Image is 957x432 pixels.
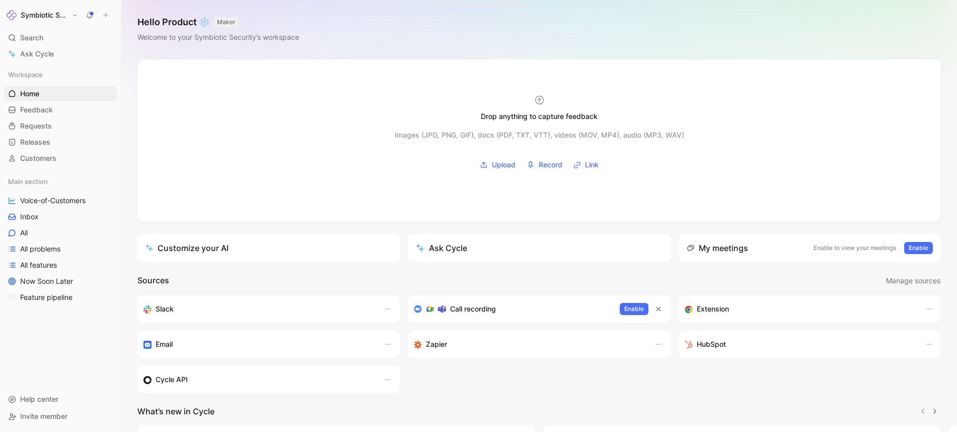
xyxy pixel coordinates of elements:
[4,46,117,61] a: Ask Cycle
[624,304,644,314] span: Enable
[4,193,117,208] a: Voice-of-Customers
[4,174,117,305] div: Main sectionVoice-of-CustomersInboxAllAll problemsAll featuresNow Soon LaterFeature pipeline
[414,303,611,315] div: Record & transcribe meetings from Zoom, Meet & Teams.
[20,137,50,147] span: Releases
[21,11,67,20] h1: Symbiotic Security
[886,274,941,287] button: Manage sources
[4,241,117,257] a: All problems
[395,129,684,141] div: Images (JPG, PNG, GIF), docs (PDF, TXT, VTT), videos (MOV, MP4), audio (MP3, WAV)
[687,242,748,254] div: My meetings
[4,274,117,289] a: Now Soon Later
[143,303,374,315] div: Sync your customers, send feedback and get updates in Slack
[20,292,72,302] span: Feature pipeline
[585,159,599,171] span: Link
[909,243,928,253] span: Enable
[8,176,48,187] span: Main section
[20,48,54,60] span: Ask Cycle
[414,338,644,350] div: Capture feedback from thousands of sources with Zapier (survey results, recordings, sheets, etc).
[137,274,169,287] h2: Sources
[156,303,174,315] h3: Slack
[814,243,896,253] p: Enable to view your meetings
[7,10,17,20] img: Symbiotic Security
[143,374,374,386] div: Sync customers & send feedback from custom sources. Get inspired by our favorite use case
[416,242,467,254] div: Ask Cycle
[8,70,43,80] span: Workspace
[20,395,58,403] span: Help center
[4,67,117,82] div: Workspace
[156,338,173,350] h3: Email
[408,234,670,262] button: Ask Cycle
[214,17,239,27] button: MAKER
[137,16,299,28] h1: Hello Product ❄️
[20,32,43,44] span: Search
[4,135,117,150] a: Releases
[20,244,60,254] span: All problems
[4,102,117,117] a: Feedback
[450,303,496,315] h3: Call recording
[4,8,81,22] button: Symbiotic SecuritySymbiotic Security
[4,392,117,407] div: Help center
[4,86,117,101] a: Home
[137,31,299,43] div: Welcome to your Symbiotic Security’s workspace
[4,409,117,424] div: Invite member
[20,260,57,270] span: All features
[4,118,117,134] a: Requests
[697,338,726,350] h3: HubSpot
[4,258,117,273] a: All features
[539,159,562,171] span: Record
[137,234,400,262] a: Customize your AI
[20,89,39,99] span: Home
[4,174,117,189] div: Main section
[904,242,933,254] button: Enable
[697,303,729,315] h3: Extension
[481,110,598,122] div: Drop anything to capture feedback
[143,338,374,350] div: Forward emails to your feedback inbox
[426,338,447,350] h3: Zapier
[20,196,86,206] span: Voice-of-Customers
[492,159,516,171] span: Upload
[523,157,566,172] button: Record
[20,276,73,286] span: Now Soon Later
[570,157,602,172] button: Link
[156,374,188,386] h3: Cycle API
[145,242,229,254] div: Customize your AI
[476,157,519,172] button: Upload
[4,30,117,45] div: Search
[20,228,28,238] span: All
[4,151,117,166] a: Customers
[4,290,117,305] a: Feature pipeline
[20,121,52,131] span: Requests
[20,212,39,222] span: Inbox
[4,209,117,224] a: Inbox
[620,303,648,315] button: Enable
[20,105,53,115] span: Feedback
[4,225,117,240] a: All
[20,412,67,420] span: Invite member
[20,153,56,163] span: Customers
[685,303,915,315] div: Capture feedback from anywhere on the web
[137,405,214,417] h2: What’s new in Cycle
